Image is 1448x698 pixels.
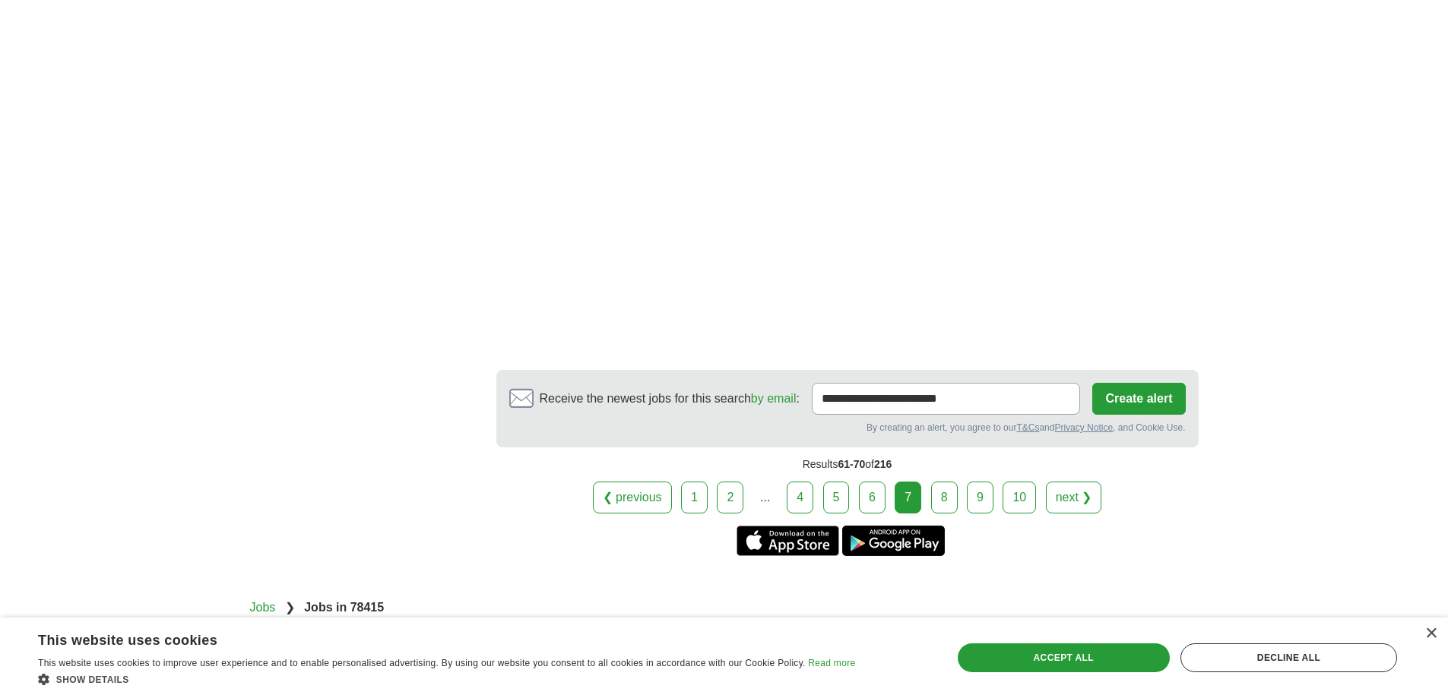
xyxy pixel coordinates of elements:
div: Results of [496,447,1199,482]
div: Accept all [958,643,1170,672]
a: next ❯ [1046,482,1102,513]
a: T&Cs [1016,422,1039,433]
div: ... [750,482,781,513]
div: This website uses cookies [38,627,817,649]
strong: Jobs in 78415 [304,601,384,614]
div: Decline all [1180,643,1397,672]
span: Show details [56,674,129,685]
div: Show details [38,671,855,687]
a: Privacy Notice [1054,422,1113,433]
a: 1 [681,482,708,513]
button: Create alert [1092,383,1185,415]
a: 9 [967,482,993,513]
span: Receive the newest jobs for this search : [540,390,800,408]
a: 8 [931,482,958,513]
a: 6 [859,482,886,513]
a: Get the iPhone app [737,526,839,556]
a: ❮ previous [593,482,672,513]
a: 5 [823,482,850,513]
div: By creating an alert, you agree to our and , and Cookie Use. [509,421,1186,434]
a: by email [751,392,797,405]
div: Close [1425,628,1437,640]
span: 61-70 [838,458,865,470]
a: Get the Android app [842,526,945,556]
div: 7 [895,482,921,513]
a: 10 [1003,482,1036,513]
a: Jobs [250,601,276,614]
a: 2 [717,482,743,513]
a: Read more, opens a new window [808,658,855,668]
span: ❯ [285,601,295,614]
span: This website uses cookies to improve user experience and to enable personalised advertising. By u... [38,658,806,668]
a: 4 [787,482,813,513]
span: 216 [874,458,892,470]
